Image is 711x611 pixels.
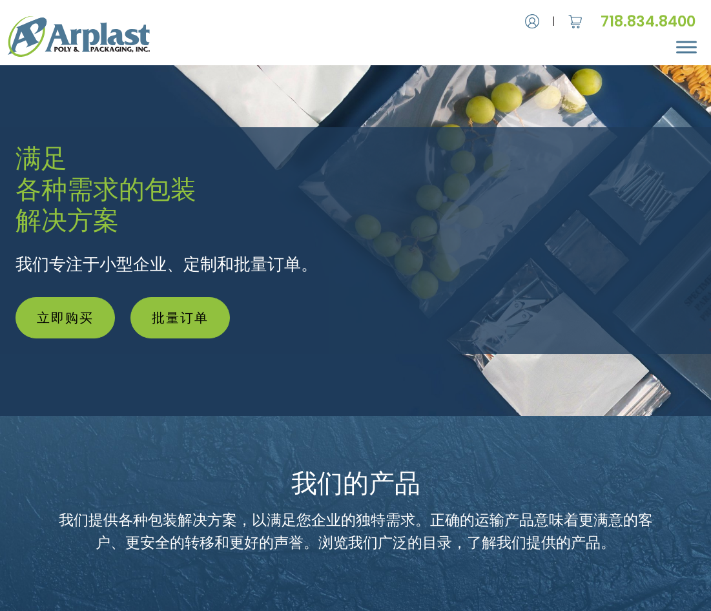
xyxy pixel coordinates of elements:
[130,297,230,338] a: 批量订单
[601,11,696,32] a: 718.834.8400
[15,297,115,338] a: 立即购买
[54,468,658,499] h2: 我们的产品
[552,14,555,29] span: |
[676,41,697,53] button: 菜单
[8,16,150,57] img: 商标
[15,252,696,277] p: 我们专注于小型企业、定制和批量订单。
[54,509,658,554] p: 我们提供各种包装解决方案，以满足您企业的独特需求。正确的运输产品意味着更满意的客户、更安全的转移和更好的声誉。浏览我们广泛的目录，了解我们提供的产品。
[15,143,696,236] h1: 满足 各种需求的包装 解决方案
